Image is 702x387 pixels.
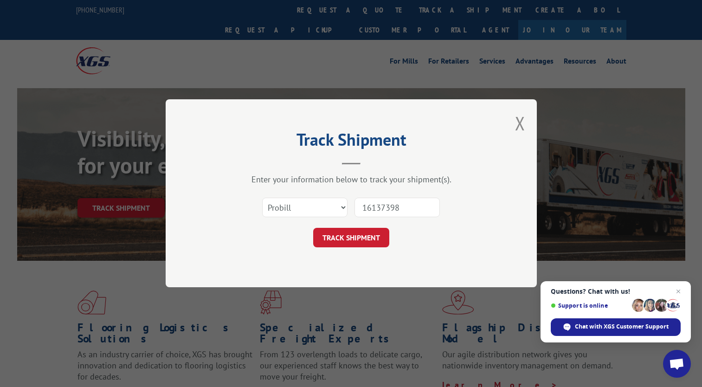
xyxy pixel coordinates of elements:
[313,228,389,248] button: TRACK SHIPMENT
[551,318,681,336] span: Chat with XGS Customer Support
[212,174,490,185] div: Enter your information below to track your shipment(s).
[551,288,681,295] span: Questions? Chat with us!
[354,198,440,218] input: Number(s)
[663,350,691,378] a: Open chat
[212,133,490,151] h2: Track Shipment
[515,111,525,135] button: Close modal
[575,322,669,331] span: Chat with XGS Customer Support
[551,302,629,309] span: Support is online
